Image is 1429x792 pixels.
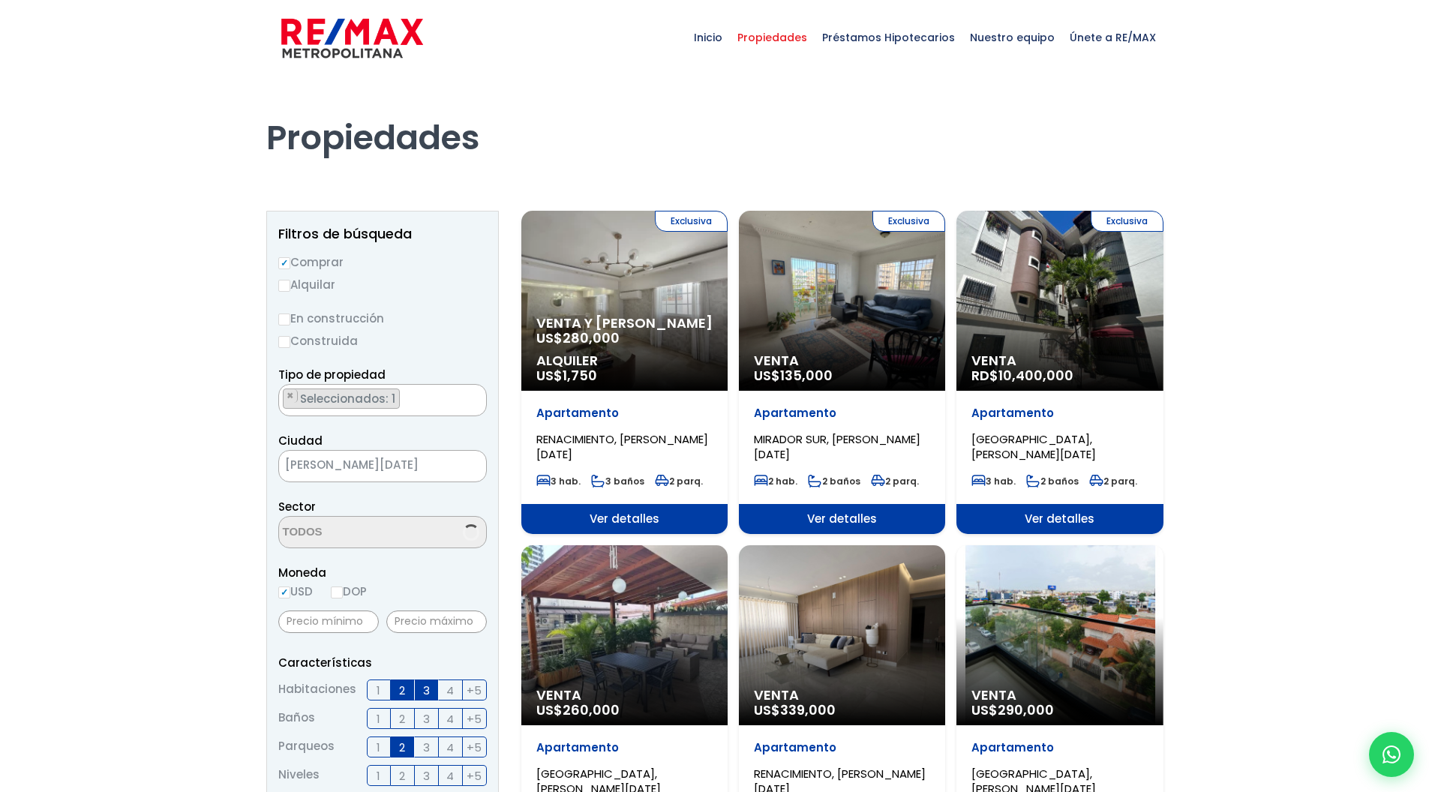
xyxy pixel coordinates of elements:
span: US$ [536,328,620,347]
input: DOP [331,586,343,598]
span: 1 [377,766,380,785]
span: 3 [423,766,430,785]
p: Apartamento [971,740,1148,755]
span: US$ [754,700,836,719]
p: Apartamento [754,406,930,421]
span: 2 [399,681,405,700]
input: Construida [278,336,290,348]
span: 290,000 [998,700,1054,719]
p: Apartamento [536,740,713,755]
span: Préstamos Hipotecarios [815,15,962,60]
button: Remove all items [470,388,479,403]
p: Apartamento [536,406,713,421]
span: 2 parq. [655,475,703,487]
span: 2 [399,709,405,728]
span: 2 [399,766,405,785]
span: 4 [446,681,454,700]
span: × [470,389,478,403]
span: Ver detalles [521,504,728,534]
span: 135,000 [780,366,833,385]
span: 4 [446,709,454,728]
span: 2 baños [1026,475,1079,487]
span: +5 [467,738,482,757]
span: 10,400,000 [998,366,1073,385]
label: Comprar [278,253,487,271]
button: Remove item [284,389,298,403]
span: Parqueos [278,736,335,757]
span: 2 hab. [754,475,797,487]
a: Exclusiva Venta US$135,000 Apartamento MIRADOR SUR, [PERSON_NAME][DATE] 2 hab. 2 baños 2 parq. Ve... [739,211,945,534]
label: USD [278,582,313,601]
span: Exclusiva [655,211,728,232]
input: USD [278,586,290,598]
span: × [464,460,471,473]
span: 339,000 [780,700,836,719]
span: Venta y [PERSON_NAME] [536,316,713,331]
span: Venta [971,688,1148,703]
span: Ver detalles [956,504,1163,534]
span: 2 baños [808,475,860,487]
span: Exclusiva [872,211,945,232]
span: Alquiler [536,353,713,368]
span: Venta [971,353,1148,368]
span: Venta [754,353,930,368]
p: Características [278,653,487,672]
span: Nuestro equipo [962,15,1062,60]
input: Precio mínimo [278,610,379,633]
span: MIRADOR SUR, [PERSON_NAME][DATE] [754,431,920,462]
span: Venta [754,688,930,703]
span: Tipo de propiedad [278,367,386,382]
h1: Propiedades [266,76,1163,158]
a: Exclusiva Venta y [PERSON_NAME] US$280,000 Alquiler US$1,750 Apartamento RENACIMIENTO, [PERSON_NA... [521,211,728,534]
span: Inicio [686,15,730,60]
label: En construcción [278,309,487,328]
label: DOP [331,582,367,601]
span: 2 parq. [1089,475,1137,487]
span: × [287,389,294,403]
textarea: Search [279,385,287,417]
label: Construida [278,331,487,350]
span: 3 hab. [536,475,581,487]
span: Propiedades [730,15,815,60]
span: 4 [446,766,454,785]
span: 280,000 [563,328,620,347]
span: SANTO DOMINGO DE GUZMÁN [279,454,449,475]
span: US$ [536,366,597,385]
span: 1 [377,681,380,700]
span: Sector [278,499,316,514]
span: RENACIMIENTO, [PERSON_NAME][DATE] [536,431,708,462]
span: 3 [423,681,430,700]
span: 260,000 [563,700,620,719]
p: Apartamento [754,740,930,755]
span: 3 hab. [971,475,1016,487]
input: Comprar [278,257,290,269]
span: 4 [446,738,454,757]
span: Ciudad [278,433,323,448]
span: 3 baños [591,475,644,487]
label: Alquilar [278,275,487,294]
span: Habitaciones [278,679,356,700]
span: +5 [467,709,482,728]
input: En construcción [278,313,290,325]
span: RD$ [971,366,1073,385]
span: 2 parq. [871,475,919,487]
img: remax-metropolitana-logo [281,16,423,61]
button: Remove all items [449,454,471,478]
span: 2 [399,738,405,757]
span: 1 [377,738,380,757]
li: APARTAMENTO [283,388,400,409]
span: Moneda [278,563,487,582]
span: US$ [971,700,1054,719]
span: SANTO DOMINGO DE GUZMÁN [278,450,487,482]
span: US$ [536,700,620,719]
span: Ver detalles [739,504,945,534]
span: Venta [536,688,713,703]
span: Niveles [278,765,320,786]
span: 3 [423,738,430,757]
h2: Filtros de búsqueda [278,226,487,241]
span: US$ [754,366,833,385]
input: Precio máximo [386,610,487,633]
span: +5 [467,766,482,785]
textarea: Search [279,517,425,549]
span: Únete a RE/MAX [1062,15,1163,60]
